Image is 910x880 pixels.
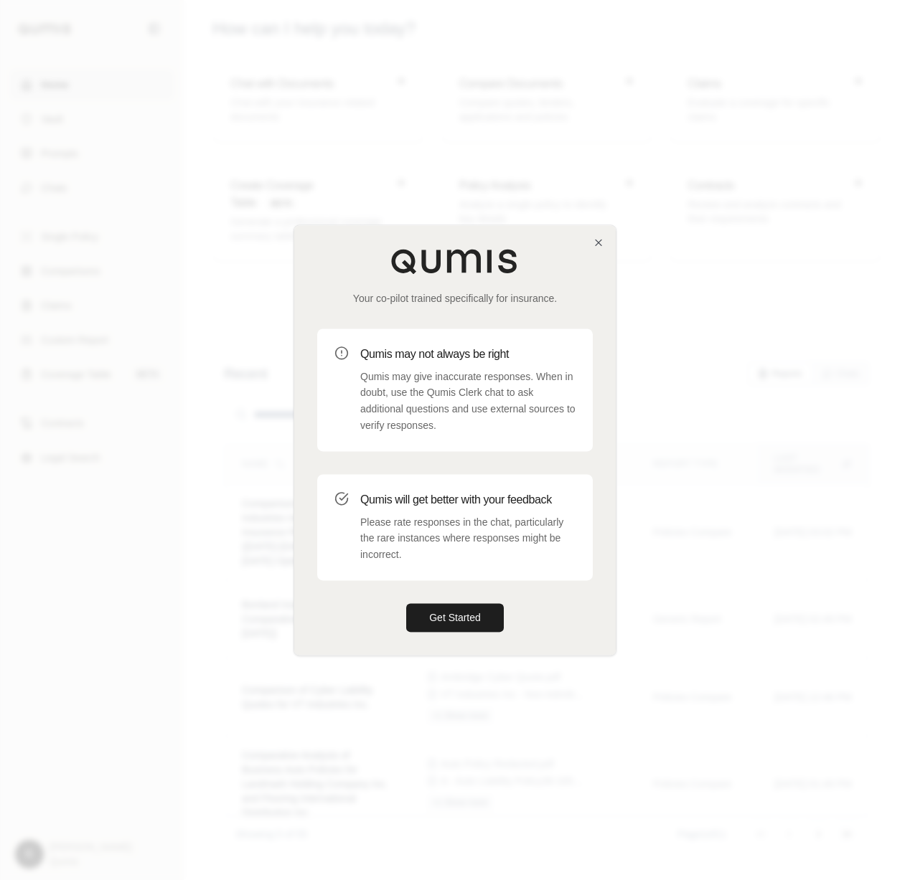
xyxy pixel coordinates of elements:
h3: Qumis may not always be right [360,346,576,363]
p: Please rate responses in the chat, particularly the rare instances where responses might be incor... [360,514,576,563]
button: Get Started [406,603,504,632]
p: Your co-pilot trained specifically for insurance. [317,291,593,306]
h3: Qumis will get better with your feedback [360,491,576,508]
p: Qumis may give inaccurate responses. When in doubt, use the Qumis Clerk chat to ask additional qu... [360,369,576,434]
img: Qumis Logo [390,248,520,274]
